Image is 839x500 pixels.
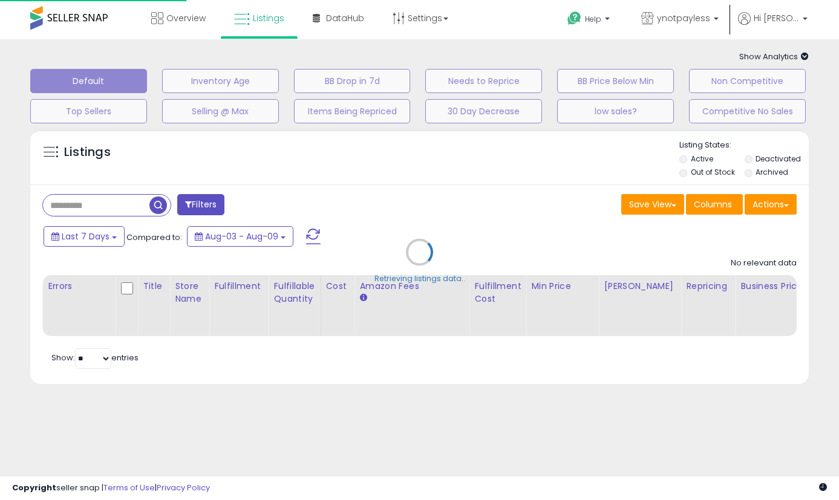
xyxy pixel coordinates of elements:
[557,69,674,93] button: BB Price Below Min
[326,12,364,24] span: DataHub
[689,69,806,93] button: Non Competitive
[689,99,806,123] button: Competitive No Sales
[294,99,411,123] button: Items Being Repriced
[30,99,147,123] button: Top Sellers
[754,12,799,24] span: Hi [PERSON_NAME]
[739,51,809,62] span: Show Analytics
[567,11,582,26] i: Get Help
[12,482,210,494] div: seller snap | |
[294,69,411,93] button: BB Drop in 7d
[157,482,210,493] a: Privacy Policy
[30,69,147,93] button: Default
[585,14,601,24] span: Help
[166,12,206,24] span: Overview
[374,273,465,284] div: Retrieving listings data..
[657,12,710,24] span: ynotpayless
[162,69,279,93] button: Inventory Age
[425,69,542,93] button: Needs to Reprice
[162,99,279,123] button: Selling @ Max
[12,482,56,493] strong: Copyright
[425,99,542,123] button: 30 Day Decrease
[103,482,155,493] a: Terms of Use
[557,99,674,123] button: low sales?
[558,2,622,39] a: Help
[253,12,284,24] span: Listings
[738,12,808,39] a: Hi [PERSON_NAME]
